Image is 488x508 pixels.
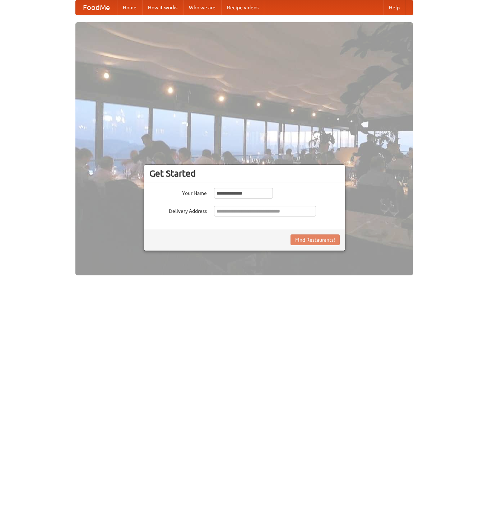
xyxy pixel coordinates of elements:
[149,206,207,215] label: Delivery Address
[149,188,207,197] label: Your Name
[221,0,264,15] a: Recipe videos
[142,0,183,15] a: How it works
[117,0,142,15] a: Home
[383,0,405,15] a: Help
[183,0,221,15] a: Who we are
[291,234,340,245] button: Find Restaurants!
[149,168,340,179] h3: Get Started
[76,0,117,15] a: FoodMe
